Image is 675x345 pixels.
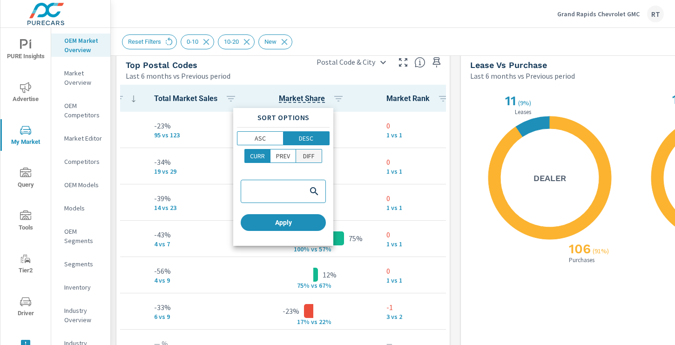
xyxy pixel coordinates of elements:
[237,112,330,123] p: Sort Options
[237,131,283,145] button: ASC
[276,151,290,161] p: PREV
[296,149,322,163] button: DIFF
[255,134,266,143] p: ASC
[270,149,297,163] button: PREV
[243,187,305,196] input: search
[241,214,326,231] button: Apply
[299,134,313,143] p: DESC
[283,131,330,145] button: DESC
[244,149,270,163] button: CURR
[303,151,315,161] p: DIFF
[244,218,322,227] span: Apply
[250,151,265,161] p: CURR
